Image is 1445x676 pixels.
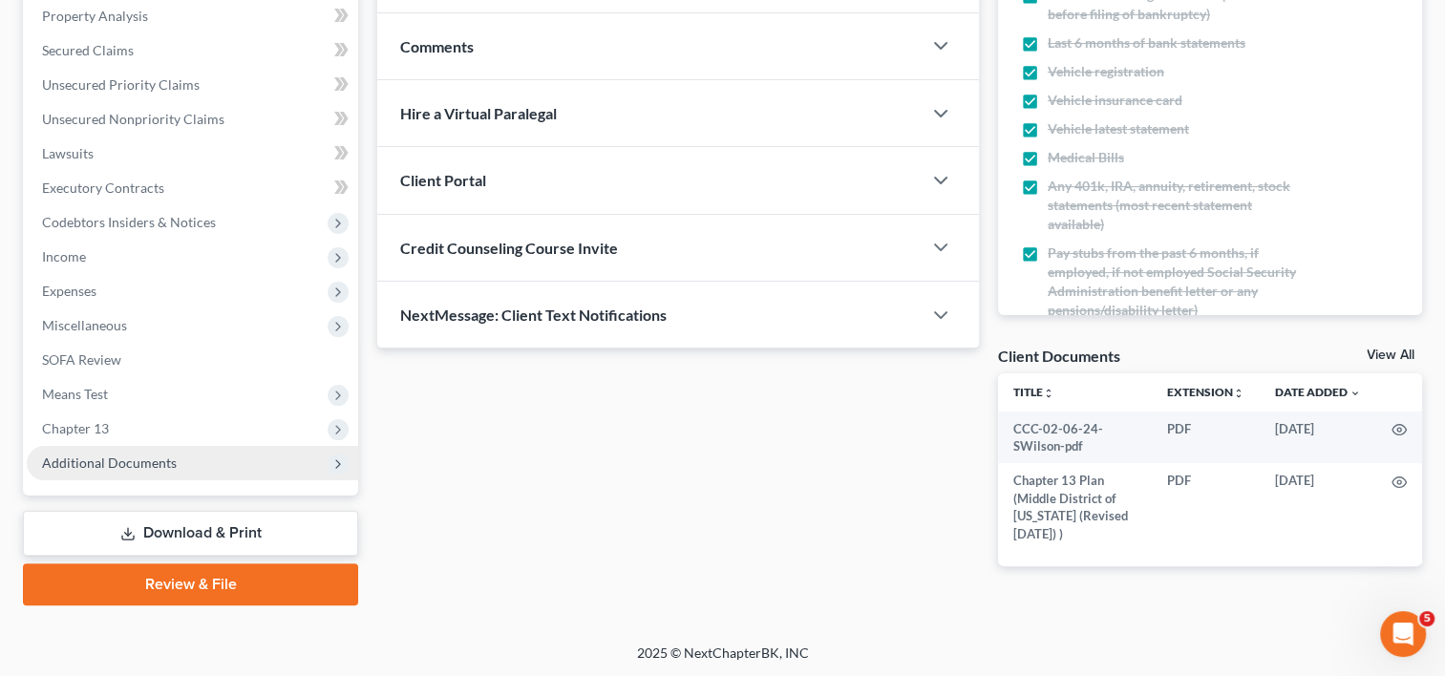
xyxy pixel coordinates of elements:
[1152,463,1260,551] td: PDF
[42,145,94,161] span: Lawsuits
[1260,463,1376,551] td: [DATE]
[23,563,358,605] a: Review & File
[1367,349,1414,362] a: View All
[42,214,216,230] span: Codebtors Insiders & Notices
[42,8,148,24] span: Property Analysis
[998,463,1152,551] td: Chapter 13 Plan (Middle District of [US_STATE] (Revised [DATE]) )
[27,343,358,377] a: SOFA Review
[27,171,358,205] a: Executory Contracts
[1043,388,1054,399] i: unfold_more
[1233,388,1244,399] i: unfold_more
[998,412,1152,464] td: CCC-02-06-24-SWilson-pdf
[1380,611,1426,657] iframe: Intercom live chat
[42,454,177,471] span: Additional Documents
[42,351,121,368] span: SOFA Review
[1260,412,1376,464] td: [DATE]
[1419,611,1434,626] span: 5
[27,102,358,137] a: Unsecured Nonpriority Claims
[42,111,224,127] span: Unsecured Nonpriority Claims
[42,248,86,264] span: Income
[42,420,109,436] span: Chapter 13
[27,68,358,102] a: Unsecured Priority Claims
[27,137,358,171] a: Lawsuits
[42,283,96,299] span: Expenses
[400,104,557,122] span: Hire a Virtual Paralegal
[1048,119,1189,138] span: Vehicle latest statement
[400,239,618,257] span: Credit Counseling Course Invite
[1152,412,1260,464] td: PDF
[42,76,200,93] span: Unsecured Priority Claims
[1048,177,1300,234] span: Any 401k, IRA, annuity, retirement, stock statements (most recent statement available)
[42,42,134,58] span: Secured Claims
[400,306,667,324] span: NextMessage: Client Text Notifications
[42,317,127,333] span: Miscellaneous
[1013,385,1054,399] a: Titleunfold_more
[27,33,358,68] a: Secured Claims
[1349,388,1361,399] i: expand_more
[42,386,108,402] span: Means Test
[1275,385,1361,399] a: Date Added expand_more
[1048,148,1124,167] span: Medical Bills
[1048,91,1182,110] span: Vehicle insurance card
[1048,62,1164,81] span: Vehicle registration
[400,171,486,189] span: Client Portal
[1167,385,1244,399] a: Extensionunfold_more
[998,346,1120,366] div: Client Documents
[1048,33,1245,53] span: Last 6 months of bank statements
[1048,243,1300,320] span: Pay stubs from the past 6 months, if employed, if not employed Social Security Administration ben...
[23,511,358,556] a: Download & Print
[42,180,164,196] span: Executory Contracts
[400,37,474,55] span: Comments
